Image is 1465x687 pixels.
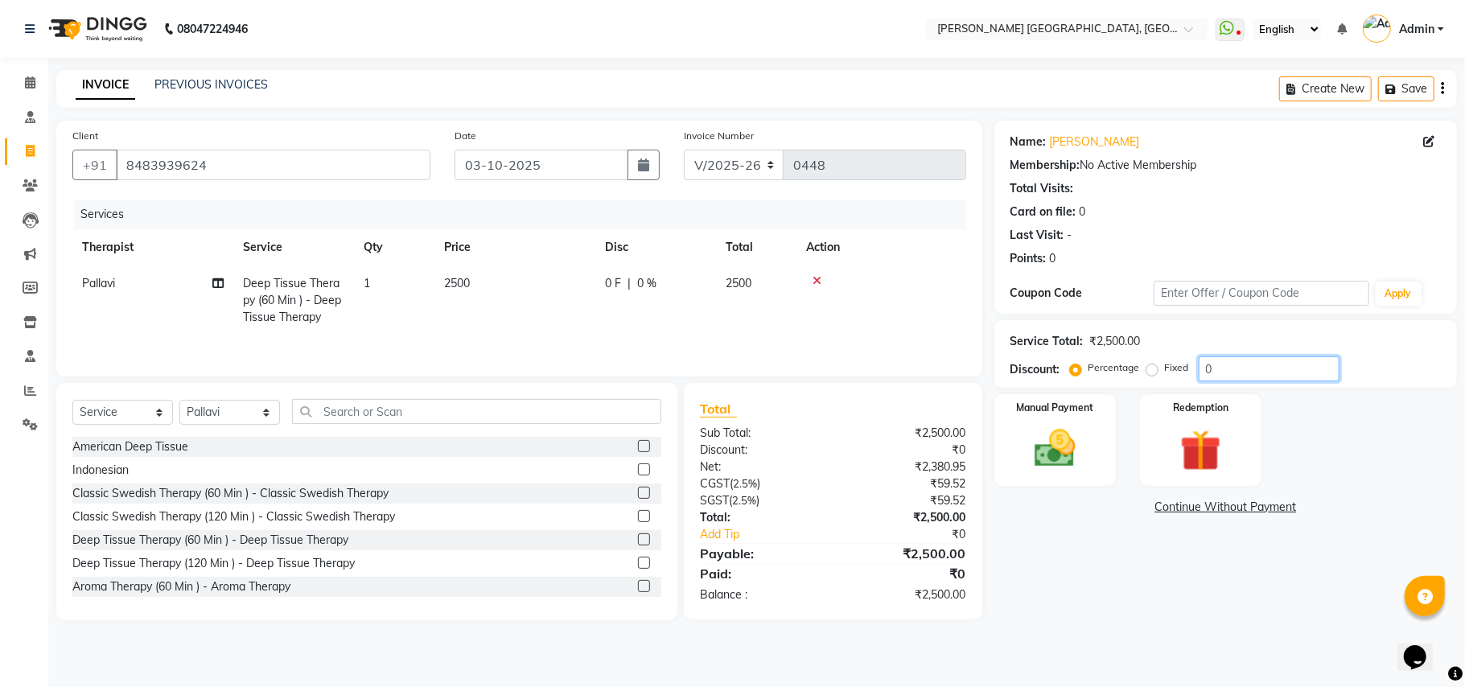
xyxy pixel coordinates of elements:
[434,229,595,265] th: Price
[1010,361,1060,378] div: Discount:
[1397,623,1449,671] iframe: chat widget
[796,229,966,265] th: Action
[688,425,833,442] div: Sub Total:
[1010,250,1047,267] div: Points:
[688,509,833,526] div: Total:
[1010,227,1064,244] div: Last Visit:
[1010,285,1154,302] div: Coupon Code
[1376,282,1422,306] button: Apply
[833,544,977,563] div: ₹2,500.00
[595,229,716,265] th: Disc
[732,494,756,507] span: 2.5%
[1378,76,1434,101] button: Save
[72,229,233,265] th: Therapist
[833,442,977,459] div: ₹0
[72,532,348,549] div: Deep Tissue Therapy (60 Min ) - Deep Tissue Therapy
[688,492,833,509] div: ( )
[833,492,977,509] div: ₹59.52
[1016,401,1093,415] label: Manual Payment
[1080,204,1086,220] div: 0
[364,276,370,290] span: 1
[72,129,98,143] label: Client
[684,129,754,143] label: Invoice Number
[833,564,977,583] div: ₹0
[72,485,389,502] div: Classic Swedish Therapy (60 Min ) - Classic Swedish Therapy
[833,475,977,492] div: ₹59.52
[1363,14,1391,43] img: Admin
[700,493,729,508] span: SGST
[700,401,737,418] span: Total
[637,275,656,292] span: 0 %
[243,276,341,324] span: Deep Tissue Therapy (60 Min ) - Deep Tissue Therapy
[688,442,833,459] div: Discount:
[1010,204,1076,220] div: Card on file:
[716,229,796,265] th: Total
[154,77,268,92] a: PREVIOUS INVOICES
[354,229,434,265] th: Qty
[72,555,355,572] div: Deep Tissue Therapy (120 Min ) - Deep Tissue Therapy
[688,564,833,583] div: Paid:
[688,526,857,543] a: Add Tip
[998,499,1454,516] a: Continue Without Payment
[1050,250,1056,267] div: 0
[833,459,977,475] div: ₹2,380.95
[72,578,290,595] div: Aroma Therapy (60 Min ) - Aroma Therapy
[1154,281,1369,306] input: Enter Offer / Coupon Code
[233,229,354,265] th: Service
[833,425,977,442] div: ₹2,500.00
[726,276,751,290] span: 2500
[292,399,661,424] input: Search or Scan
[857,526,977,543] div: ₹0
[1010,157,1080,174] div: Membership:
[1165,360,1189,375] label: Fixed
[76,71,135,100] a: INVOICE
[177,6,248,51] b: 08047224946
[628,275,631,292] span: |
[455,129,476,143] label: Date
[1090,333,1141,350] div: ₹2,500.00
[688,475,833,492] div: ( )
[82,276,115,290] span: Pallavi
[1399,21,1434,38] span: Admin
[688,544,833,563] div: Payable:
[1010,157,1441,174] div: No Active Membership
[833,586,977,603] div: ₹2,500.00
[1010,333,1084,350] div: Service Total:
[833,509,977,526] div: ₹2,500.00
[1050,134,1140,150] a: [PERSON_NAME]
[605,275,621,292] span: 0 F
[1088,360,1140,375] label: Percentage
[116,150,430,180] input: Search by Name/Mobile/Email/Code
[1010,180,1074,197] div: Total Visits:
[41,6,151,51] img: logo
[72,150,117,180] button: +91
[1173,401,1228,415] label: Redemption
[1167,425,1234,476] img: _gift.svg
[733,477,757,490] span: 2.5%
[72,438,188,455] div: American Deep Tissue
[72,508,395,525] div: Classic Swedish Therapy (120 Min ) - Classic Swedish Therapy
[72,462,129,479] div: Indonesian
[1068,227,1072,244] div: -
[1279,76,1372,101] button: Create New
[700,476,730,491] span: CGST
[688,459,833,475] div: Net:
[74,200,978,229] div: Services
[688,586,833,603] div: Balance :
[444,276,470,290] span: 2500
[1022,425,1088,472] img: _cash.svg
[1010,134,1047,150] div: Name:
